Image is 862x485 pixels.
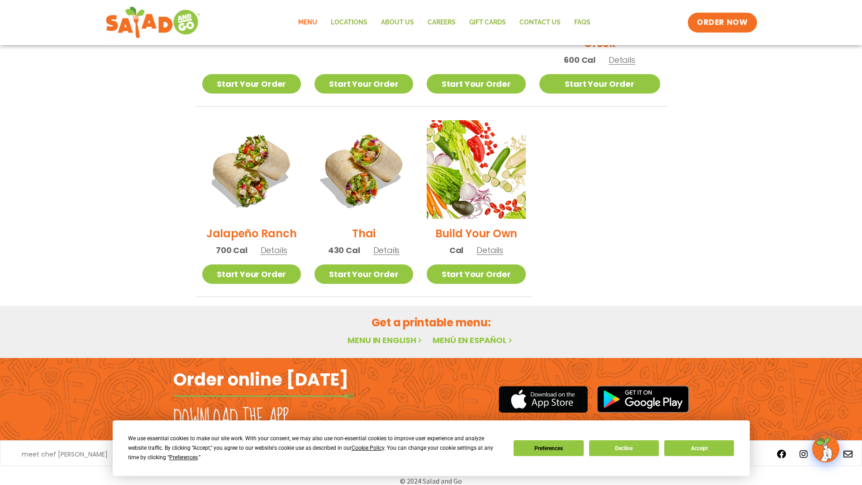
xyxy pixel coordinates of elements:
h2: Get a printable menu: [195,315,667,330]
a: Start Your Order [314,264,413,284]
a: GIFT CARDS [462,12,513,33]
h2: Jalapeño Ranch [206,226,297,241]
a: FAQs [567,12,597,33]
h2: Order online [DATE] [173,368,348,391]
a: Start Your Order [539,74,660,94]
a: Start Your Order [427,74,525,94]
img: appstore [499,385,588,414]
a: Start Your Order [427,264,525,284]
nav: Menu [291,12,597,33]
span: Preferences [169,454,198,461]
span: Cookie Policy [352,445,384,451]
a: Careers [421,12,462,33]
a: About Us [374,12,421,33]
h2: Build Your Own [435,226,518,241]
img: wpChatIcon [813,436,838,461]
a: Start Your Order [202,74,301,94]
h2: Thai [352,226,376,241]
span: Details [609,54,635,66]
span: Details [261,245,287,256]
button: Preferences [514,440,583,456]
h2: Download the app [173,405,289,430]
a: Locations [324,12,374,33]
a: Menú en español [433,334,514,346]
span: 700 Cal [216,244,248,256]
span: 600 Cal [564,54,595,66]
img: Product photo for Thai Wrap [314,120,413,219]
a: meet chef [PERSON_NAME] [22,451,108,457]
img: Product photo for Jalapeño Ranch Wrap [202,120,301,219]
div: We use essential cookies to make our site work. With your consent, we may also use non-essential ... [128,434,503,462]
span: Details [373,245,400,256]
a: Start Your Order [202,264,301,284]
span: ORDER NOW [697,17,748,28]
div: Cookie Consent Prompt [113,420,750,476]
img: fork [173,394,354,399]
span: 430 Cal [328,244,360,256]
img: google_play [597,386,689,413]
a: ORDER NOW [688,13,757,33]
a: Start Your Order [314,74,413,94]
span: Cal [449,244,463,256]
a: Contact Us [513,12,567,33]
button: Accept [664,440,734,456]
button: Decline [589,440,659,456]
a: Menu [291,12,324,33]
img: new-SAG-logo-768×292 [105,5,201,41]
span: Details [476,245,503,256]
a: Menu in English [348,334,424,346]
img: Product photo for Build Your Own [427,120,525,219]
